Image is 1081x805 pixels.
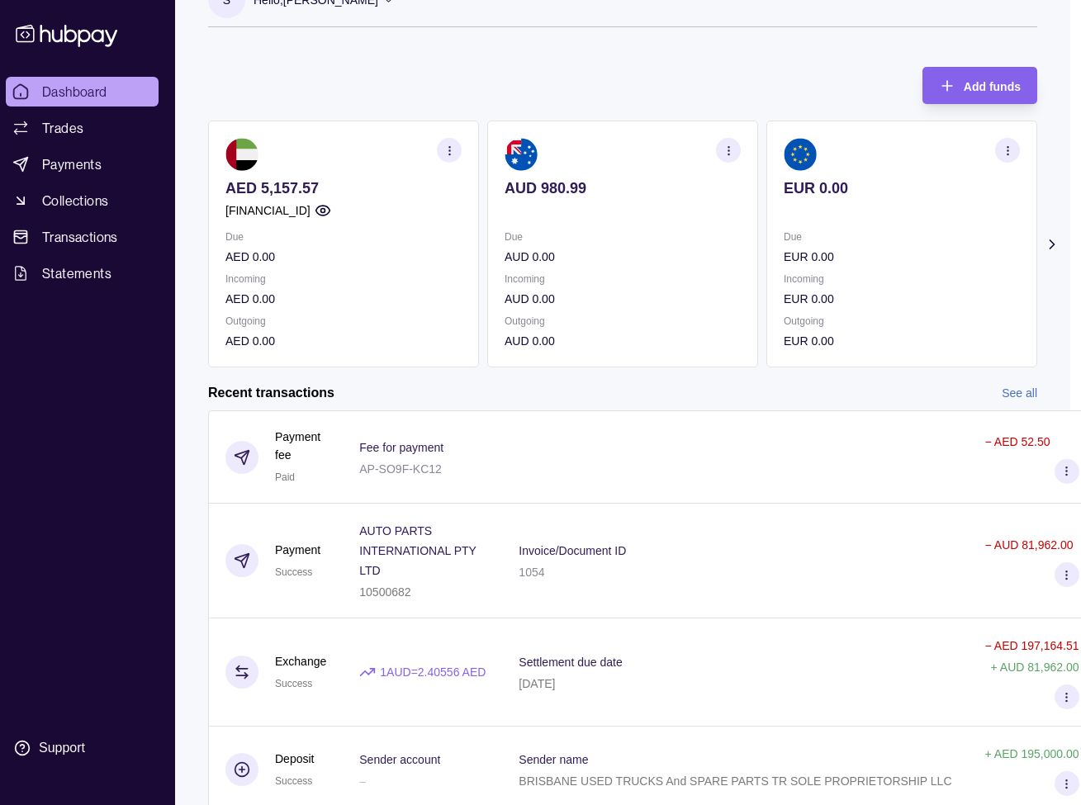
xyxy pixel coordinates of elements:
img: eu [784,138,817,171]
a: Trades [6,113,159,143]
p: AP-SO9F-KC12 [359,462,442,476]
div: Support [39,739,85,757]
img: au [505,138,538,171]
p: AUTO PARTS INTERNATIONAL PTY LTD [359,524,476,577]
p: 1054 [519,566,544,579]
span: Paid [275,471,295,483]
p: Fee for payment [359,441,443,454]
img: ae [225,138,258,171]
p: Incoming [225,270,462,288]
p: [FINANCIAL_ID] [225,201,311,220]
p: AUD 0.00 [505,248,741,266]
p: BRISBANE USED TRUCKS And SPARE PARTS TR SOLE PROPRIETORSHIP LLC [519,774,951,788]
p: AED 0.00 [225,248,462,266]
p: Exchange [275,652,326,670]
span: Trades [42,118,83,138]
p: Incoming [784,270,1020,288]
p: AUD 0.00 [505,290,741,308]
p: [DATE] [519,677,555,690]
p: EUR 0.00 [784,290,1020,308]
p: Sender account [359,753,440,766]
span: Collections [42,191,108,211]
p: EUR 0.00 [784,248,1020,266]
p: Invoice/Document ID [519,544,626,557]
p: AUD 0.00 [505,332,741,350]
p: Payment [275,541,320,559]
p: 10500682 [359,585,410,599]
p: Outgoing [225,312,462,330]
p: Outgoing [784,312,1020,330]
a: Transactions [6,222,159,252]
p: − AED 52.50 [985,435,1050,448]
p: Incoming [505,270,741,288]
p: – [359,774,366,788]
p: Due [505,228,741,246]
p: AUD 980.99 [505,179,741,197]
p: Due [225,228,462,246]
p: AED 0.00 [225,290,462,308]
span: Success [275,678,312,689]
p: Deposit [275,750,314,768]
p: 1 AUD = 2.40556 AED [380,663,486,681]
p: AED 0.00 [225,332,462,350]
p: + AUD 81,962.00 [991,661,1079,674]
p: + AED 195,000.00 [985,747,1079,760]
a: See all [1002,384,1037,402]
a: Payments [6,149,159,179]
p: − AUD 81,962.00 [985,538,1074,552]
p: Sender name [519,753,588,766]
p: Due [784,228,1020,246]
span: Add funds [964,80,1021,93]
span: Success [275,775,312,787]
span: Payments [42,154,102,174]
p: Settlement due date [519,656,622,669]
a: Collections [6,186,159,215]
p: Payment fee [275,428,326,464]
a: Statements [6,258,159,288]
span: Statements [42,263,111,283]
p: − AED 197,164.51 [985,639,1079,652]
button: Add funds [922,67,1037,104]
p: EUR 0.00 [784,332,1020,350]
p: Outgoing [505,312,741,330]
p: EUR 0.00 [784,179,1020,197]
span: Success [275,566,312,578]
h2: Recent transactions [208,384,334,402]
a: Dashboard [6,77,159,107]
a: Support [6,731,159,765]
span: Dashboard [42,82,107,102]
span: Transactions [42,227,118,247]
p: AED 5,157.57 [225,179,462,197]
